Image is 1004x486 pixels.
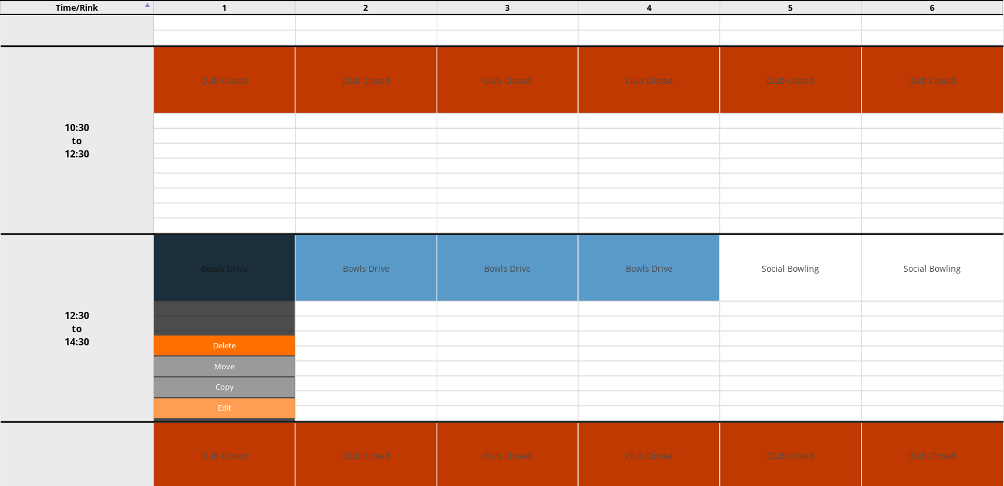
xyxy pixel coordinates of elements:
[154,399,295,418] a: Edit
[154,378,295,397] input: Copy
[579,235,720,302] td: Bowls Drive
[862,47,1003,114] td: Club Closed
[437,47,579,114] td: Club Closed
[862,1,1003,14] td: 6
[1,47,154,235] td: 10:30 to 12:30
[720,235,862,302] td: Social Bowling
[579,47,720,114] td: Club Closed
[296,47,437,114] td: Club Closed
[154,47,295,114] td: Club Closed
[154,1,296,14] td: 1
[154,357,295,376] input: Move
[1,1,154,14] td: Time/Rink
[295,1,437,14] td: 2
[437,235,579,302] td: Bowls Drive
[720,1,862,14] td: 5
[862,235,1003,302] td: Social Bowling
[579,1,720,14] td: 4
[1,235,154,423] td: 12:30 to 14:30
[720,47,862,114] td: Club Closed
[296,235,437,302] td: Bowls Drive
[154,336,295,356] a: Delete
[437,1,579,14] td: 3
